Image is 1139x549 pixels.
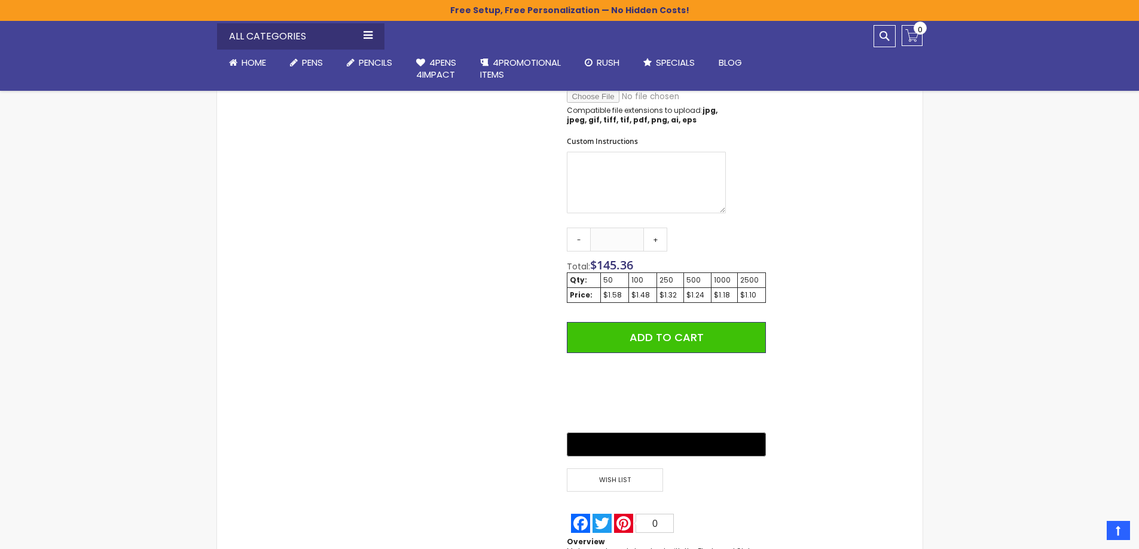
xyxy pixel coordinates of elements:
[643,228,667,252] a: +
[603,275,626,285] div: 50
[567,322,765,353] button: Add to Cart
[567,228,591,252] a: -
[567,433,765,456] button: Buy with GPay
[359,56,392,69] span: Pencils
[567,468,666,492] a: Wish List
[590,257,633,273] span: $
[335,50,404,76] a: Pencils
[217,50,278,76] a: Home
[659,290,681,300] div: $1.32
[597,56,619,69] span: Rush
[567,136,638,146] span: Custom Instructions
[567,106,726,125] p: Compatible file extensions to upload:
[404,50,468,88] a: 4Pens4impact
[597,257,633,273] span: 145.36
[630,330,704,345] span: Add to Cart
[631,290,654,300] div: $1.48
[1040,517,1139,549] iframe: Google Customer Reviews
[570,275,587,285] strong: Qty:
[416,56,456,81] span: 4Pens 4impact
[567,536,604,547] strong: Overview
[567,260,590,272] span: Total:
[242,56,266,69] span: Home
[631,275,654,285] div: 100
[714,290,735,300] div: $1.18
[631,50,707,76] a: Specials
[570,514,591,533] a: Facebook
[686,290,709,300] div: $1.24
[480,56,561,81] span: 4PROMOTIONAL ITEMS
[570,290,593,300] strong: Price:
[591,514,613,533] a: Twitter
[652,519,658,529] span: 0
[468,50,573,88] a: 4PROMOTIONALITEMS
[686,275,709,285] div: 500
[656,56,695,69] span: Specials
[567,105,717,125] strong: jpg, jpeg, gif, tiff, tif, pdf, png, ai, eps
[707,50,754,76] a: Blog
[902,25,923,46] a: 0
[918,24,923,35] span: 0
[573,50,631,76] a: Rush
[714,275,735,285] div: 1000
[740,275,763,285] div: 2500
[603,290,626,300] div: $1.58
[567,468,662,492] span: Wish List
[613,514,675,533] a: Pinterest0
[302,56,323,69] span: Pens
[740,290,763,300] div: $1.10
[567,362,765,424] iframe: PayPal
[278,50,335,76] a: Pens
[217,23,384,50] div: All Categories
[719,56,742,69] span: Blog
[659,275,681,285] div: 250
